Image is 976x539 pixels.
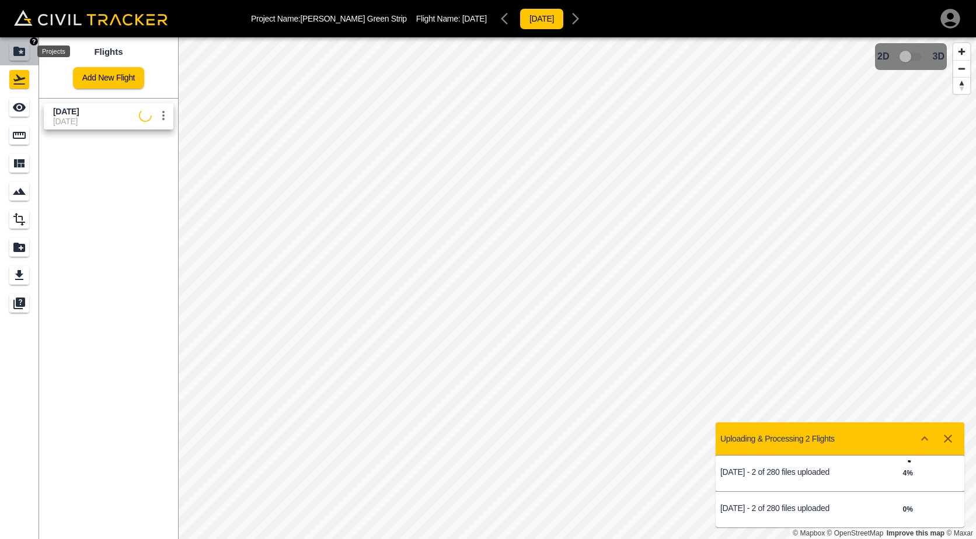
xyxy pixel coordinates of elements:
p: Project Name: [PERSON_NAME] Green Strip [251,14,407,23]
strong: 4 % [902,469,912,477]
strong: 0 % [902,505,912,513]
a: Mapbox [793,529,825,537]
span: [DATE] [462,14,487,23]
a: Map feedback [887,529,944,537]
span: 3D [933,51,944,62]
a: Maxar [946,529,973,537]
p: Flight Name: [416,14,487,23]
a: OpenStreetMap [827,529,884,537]
p: [DATE] - 2 of 280 files uploaded [720,467,840,477]
button: [DATE] [520,8,564,30]
div: Projects [37,45,70,57]
button: Zoom in [953,43,970,60]
span: 3D model not uploaded yet [894,45,928,68]
button: Reset bearing to north [953,77,970,94]
canvas: Map [178,37,976,539]
p: Uploading & Processing 2 Flights [720,434,835,443]
span: 2D [877,51,889,62]
img: Civil Tracker [14,10,168,26]
p: [DATE] - 2 of 280 files uploaded [720,503,840,513]
button: Show more [913,427,936,450]
button: Zoom out [953,60,970,77]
